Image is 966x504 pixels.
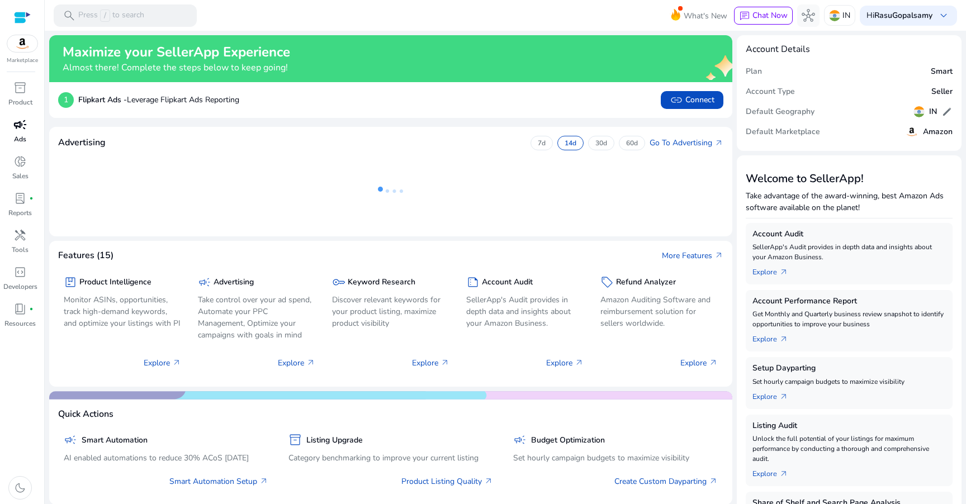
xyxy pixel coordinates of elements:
h5: Account Type [746,87,795,97]
p: Explore [144,357,181,369]
p: Set hourly campaign budgets to maximize visibility [513,452,718,464]
p: Take advantage of the award-winning, best Amazon Ads software available on the planet! [746,190,953,213]
h5: Default Marketplace [746,127,820,137]
span: search [63,9,76,22]
span: arrow_outward [172,358,181,367]
img: amazon.svg [905,125,918,139]
p: 60d [626,139,638,148]
p: 14d [565,139,576,148]
h5: Refund Analyzer [616,278,676,287]
span: arrow_outward [575,358,584,367]
h5: Advertising [214,278,254,287]
b: Flipkart Ads - [78,94,127,105]
p: Set hourly campaign budgets to maximize visibility [752,377,946,387]
span: key [332,275,345,289]
h4: Quick Actions [58,409,113,420]
span: keyboard_arrow_down [937,9,950,22]
a: Explorearrow_outward [752,387,797,402]
span: Chat Now [752,10,788,21]
p: Explore [412,357,449,369]
p: Explore [680,357,718,369]
span: arrow_outward [306,358,315,367]
h5: Account Performance Report [752,297,946,306]
p: Product [8,97,32,107]
span: fiber_manual_record [29,307,34,311]
p: Press to search [78,9,144,22]
button: hub [797,4,820,27]
span: arrow_outward [779,392,788,401]
a: Explorearrow_outward [752,329,797,345]
p: Marketplace [7,56,38,65]
p: Explore [278,357,315,369]
span: arrow_outward [709,358,718,367]
p: Ads [14,134,26,144]
span: lab_profile [13,192,27,205]
h5: Product Intelligence [79,278,151,287]
p: Hi [866,12,932,20]
p: 7d [538,139,546,148]
h5: Keyword Research [348,278,415,287]
p: Category benchmarking to improve your current listing [288,452,493,464]
h5: Listing Upgrade [306,436,363,445]
h5: Account Audit [752,230,946,239]
h5: Plan [746,67,762,77]
p: Get Monthly and Quarterly business review snapshot to identify opportunities to improve your busi... [752,309,946,329]
h4: Account Details [746,44,810,55]
h5: Amazon [923,127,953,137]
span: What's New [684,6,727,26]
span: arrow_outward [259,477,268,486]
h5: Setup Dayparting [752,364,946,373]
p: Resources [4,318,36,329]
span: fiber_manual_record [29,196,34,201]
span: / [100,9,110,22]
span: arrow_outward [779,335,788,344]
img: amazon.svg [7,35,37,52]
span: handyman [13,229,27,242]
p: 30d [595,139,607,148]
span: arrow_outward [714,139,723,148]
h5: IN [929,107,937,117]
h3: Welcome to SellerApp! [746,172,953,186]
img: in.svg [913,106,925,117]
p: SellerApp's Audit provides in depth data and insights about your Amazon Business. [752,242,946,262]
span: book_4 [13,302,27,316]
h5: Account Audit [482,278,533,287]
p: IN [842,6,850,25]
p: SellerApp's Audit provides in depth data and insights about your Amazon Business. [466,294,584,329]
span: Connect [670,93,714,107]
h4: Advertising [58,137,106,148]
p: Amazon Auditing Software and reimbursement solution for sellers worldwide. [600,294,718,329]
p: Discover relevant keywords for your product listing, maximize product visibility [332,294,449,329]
img: in.svg [829,10,840,21]
span: arrow_outward [779,268,788,277]
p: Reports [8,208,32,218]
p: Unlock the full potential of your listings for maximum performance by conducting a thorough and c... [752,434,946,464]
p: Sales [12,171,29,181]
h4: Almost there! Complete the steps below to keep going! [63,63,290,73]
b: RasuGopalsamy [874,10,932,21]
p: 1 [58,92,74,108]
span: inventory_2 [288,433,302,446]
button: linkConnect [661,91,723,109]
h4: Features (15) [58,250,113,261]
p: Explore [546,357,584,369]
p: AI enabled automations to reduce 30% ACoS [DATE] [64,452,268,464]
span: arrow_outward [484,477,493,486]
h5: Budget Optimization [531,436,605,445]
span: hub [802,9,815,22]
span: code_blocks [13,265,27,279]
button: chatChat Now [734,7,793,25]
a: Go To Advertisingarrow_outward [650,137,723,149]
span: dark_mode [13,481,27,495]
span: edit [941,106,953,117]
span: sell [600,275,614,289]
span: campaign [64,433,77,446]
h5: Smart [931,67,953,77]
h2: Maximize your SellerApp Experience [63,44,290,60]
a: Create Custom Dayparting [614,476,718,487]
a: More Featuresarrow_outward [662,250,723,261]
a: Product Listing Quality [401,476,493,487]
span: arrow_outward [709,477,718,486]
p: Developers [3,282,37,292]
span: donut_small [13,155,27,168]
